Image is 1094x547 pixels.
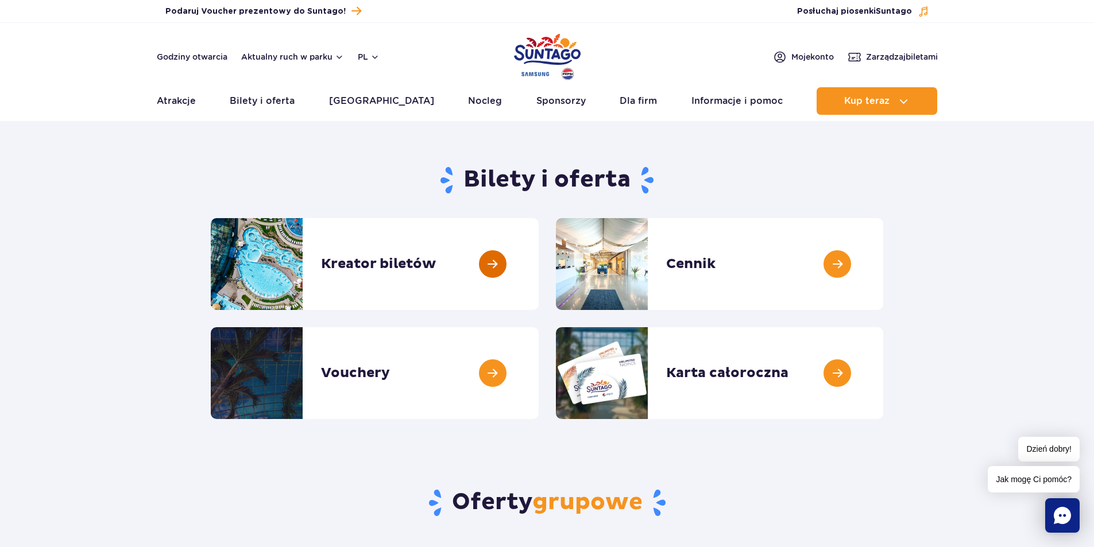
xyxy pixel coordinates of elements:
h2: Oferty [211,488,883,518]
h1: Bilety i oferta [211,165,883,195]
a: [GEOGRAPHIC_DATA] [329,87,434,115]
span: Kup teraz [844,96,890,106]
span: Posłuchaj piosenki [797,6,912,17]
a: Bilety i oferta [230,87,295,115]
button: pl [358,51,380,63]
a: Dla firm [620,87,657,115]
a: Godziny otwarcia [157,51,227,63]
a: Informacje i pomoc [691,87,783,115]
a: Sponsorzy [536,87,586,115]
a: Mojekonto [773,50,834,64]
div: Chat [1045,498,1080,533]
span: Jak mogę Ci pomóc? [988,466,1080,492]
span: grupowe [532,488,643,517]
a: Atrakcje [157,87,196,115]
span: Zarządzaj biletami [866,51,938,63]
span: Moje konto [791,51,834,63]
a: Podaruj Voucher prezentowy do Suntago! [165,3,361,19]
a: Nocleg [468,87,502,115]
a: Park of Poland [514,29,581,82]
span: Podaruj Voucher prezentowy do Suntago! [165,6,346,17]
button: Posłuchaj piosenkiSuntago [797,6,929,17]
a: Zarządzajbiletami [848,50,938,64]
button: Aktualny ruch w parku [241,52,344,61]
button: Kup teraz [817,87,937,115]
span: Dzień dobry! [1018,437,1080,461]
span: Suntago [876,7,912,15]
